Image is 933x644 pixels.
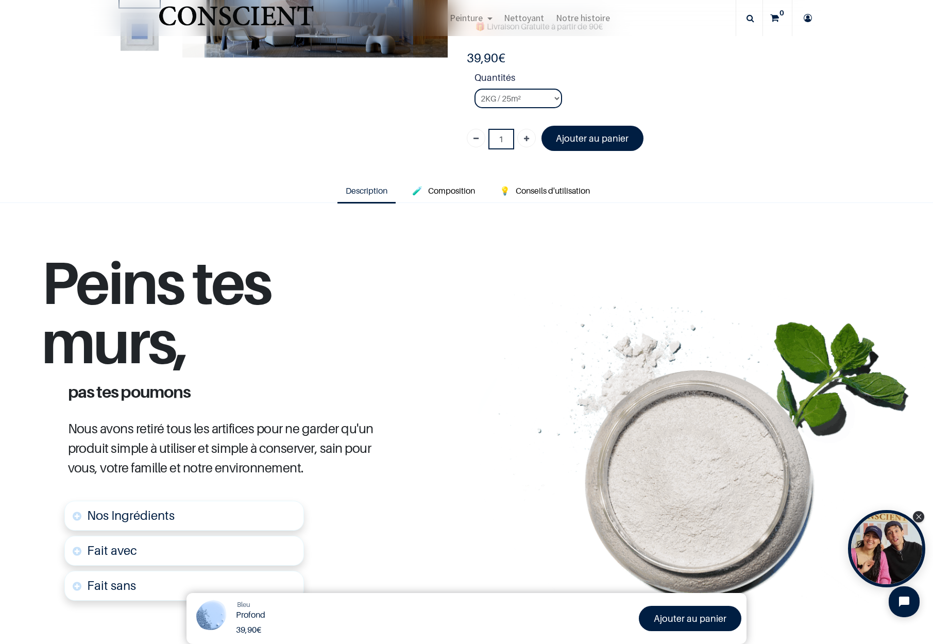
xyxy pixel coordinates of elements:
strong: Quantités [474,71,804,89]
h1: pas tes poumons [60,383,400,400]
span: Nos Ingrédients [87,508,175,523]
span: Bleu [237,600,250,608]
span: Composition [428,185,475,196]
sup: 0 [777,8,787,18]
span: Nous avons retiré tous les artifices pour ne garder qu'un produit simple à utiliser et simple à c... [68,420,374,476]
font: Fait avec [87,543,137,558]
div: Close Tolstoy widget [913,511,924,522]
b: € [236,624,261,635]
h1: Profond [236,610,465,620]
div: Tolstoy bubble widget [848,510,925,587]
h1: Peins tes murs, [41,252,419,383]
span: Notre histoire [556,12,610,24]
a: Ajouter au panier [639,606,741,631]
span: Description [346,185,387,196]
a: Bleu [237,600,250,610]
font: Fait sans [87,578,136,593]
span: Peinture [450,12,483,24]
font: Ajouter au panier [556,133,629,144]
font: Ajouter au panier [654,613,726,624]
span: 39,90 [236,624,257,635]
span: 39,90 [467,50,498,65]
a: Ajouter [517,129,536,147]
img: Product Image [192,598,230,637]
span: 💡 [500,185,510,196]
b: € [467,50,505,65]
span: 🧪 [412,185,422,196]
div: Open Tolstoy widget [848,510,925,587]
span: Nettoyant [504,12,544,24]
span: Conseils d'utilisation [516,185,590,196]
iframe: Tidio Chat [880,578,928,626]
a: Ajouter au panier [541,126,644,151]
div: Open Tolstoy [848,510,925,587]
a: Supprimer [467,129,485,147]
